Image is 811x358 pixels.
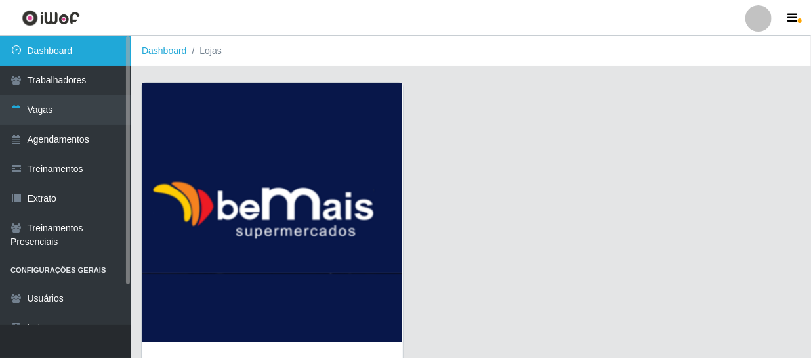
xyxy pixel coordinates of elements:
[187,44,222,58] li: Lojas
[142,45,187,56] a: Dashboard
[142,83,403,342] img: cardImg
[22,10,80,26] img: CoreUI Logo
[131,36,811,66] nav: breadcrumb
